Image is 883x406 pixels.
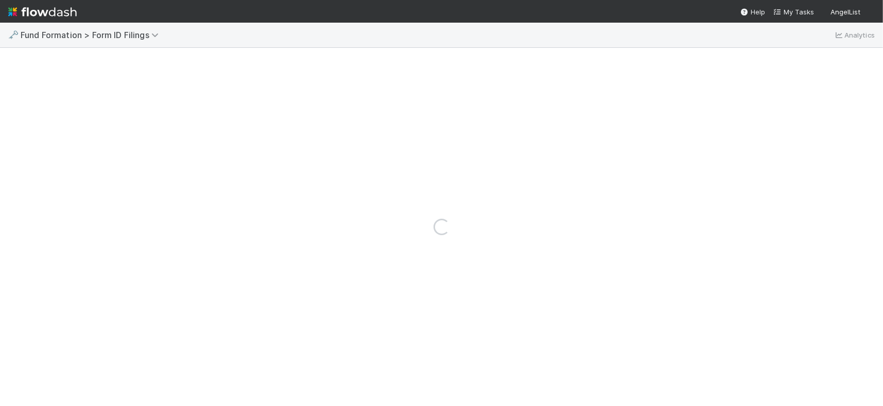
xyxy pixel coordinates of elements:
[773,8,814,16] span: My Tasks
[8,30,19,39] span: 🗝️
[21,30,164,40] span: Fund Formation > Form ID Filings
[864,7,875,17] img: avatar_d8fc9ee4-bd1b-4062-a2a8-84feb2d97839.png
[8,3,77,21] img: logo-inverted-e16ddd16eac7371096b0.svg
[773,7,814,17] a: My Tasks
[740,7,765,17] div: Help
[830,8,860,16] span: AngelList
[834,29,875,41] a: Analytics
